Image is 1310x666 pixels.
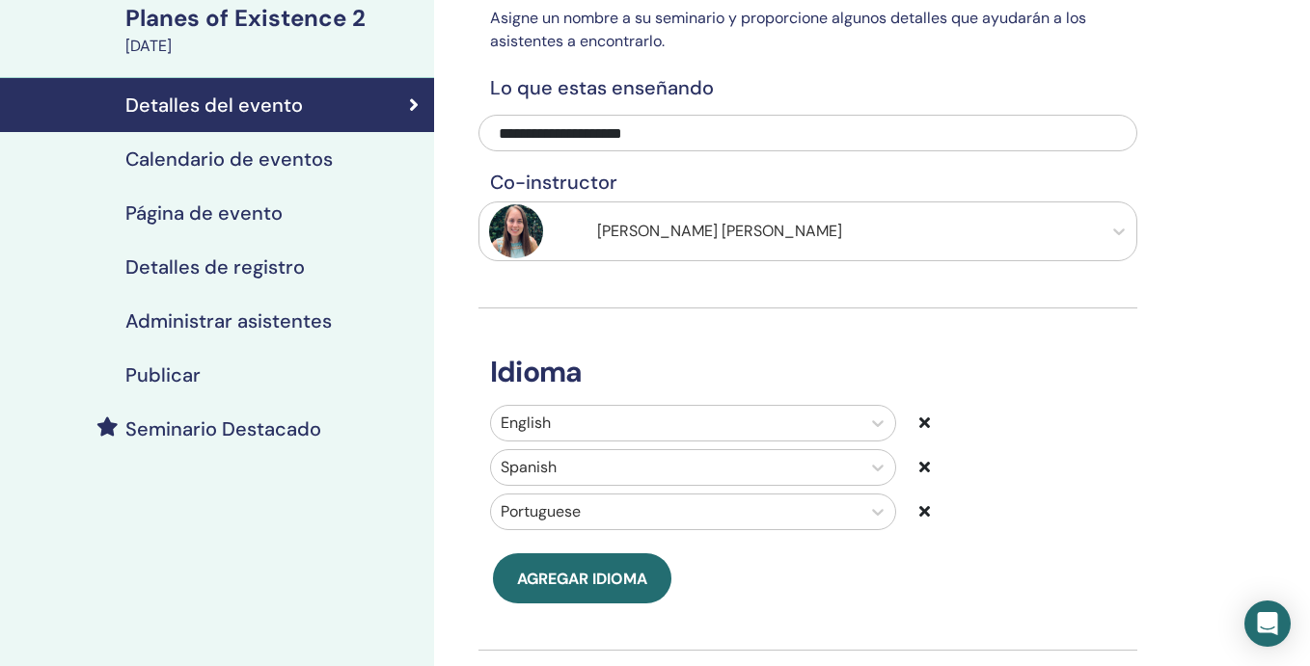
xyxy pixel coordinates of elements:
h4: Página de evento [125,201,283,225]
div: Open Intercom Messenger [1244,600,1291,647]
h4: Administrar asistentes [125,309,332,333]
div: [DATE] [125,35,423,58]
a: Planes of Existence 2[DATE] [114,2,434,58]
h4: Lo que estas enseñando [478,76,1137,99]
h4: Detalles de registro [125,255,305,279]
img: default.jpg [489,204,543,258]
span: [PERSON_NAME] [PERSON_NAME] [597,221,842,241]
h4: Co-instructor [478,171,1137,194]
span: Agregar idioma [517,569,647,589]
div: Planes of Existence 2 [125,2,423,35]
h4: Seminario Destacado [125,417,321,440]
h3: Idioma [478,355,1137,389]
p: Asigne un nombre a su seminario y proporcione algunos detalles que ayudarán a los asistentes a en... [478,7,1137,53]
button: Agregar idioma [493,553,671,603]
h4: Publicar [125,363,201,386]
h4: Detalles del evento [125,93,303,117]
h4: Calendario de eventos [125,147,333,171]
